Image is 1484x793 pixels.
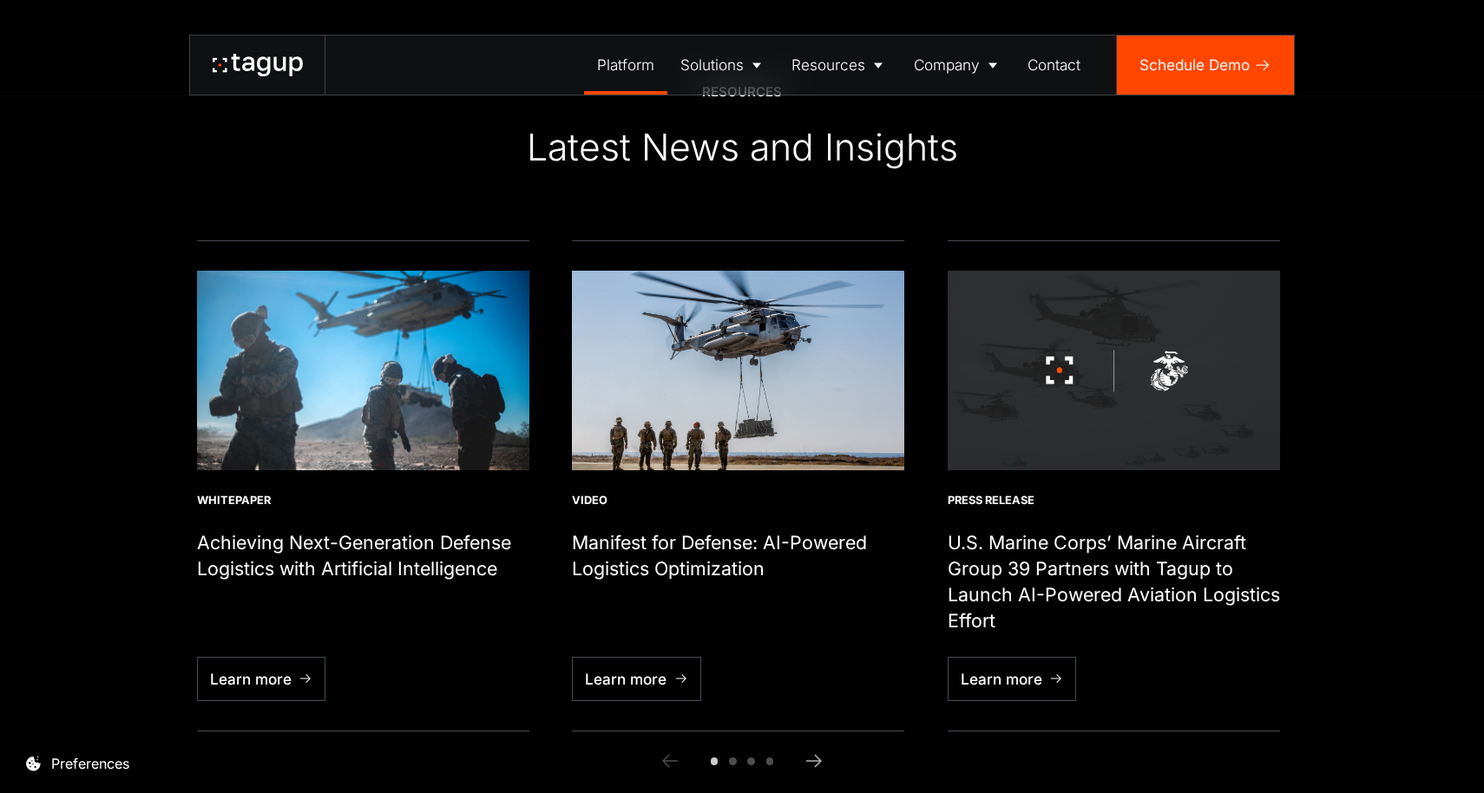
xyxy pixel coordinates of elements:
a: Previous slide [651,743,688,780]
div: 2 / 6 [561,229,916,743]
h1: U.S. Marine Corps’ Marine Aircraft Group 39 Partners with Tagup to Launch AI-Powered Aviation Log... [948,530,1280,634]
div: Learn more [585,668,666,691]
span: Go to slide 4 [766,757,774,765]
a: Schedule Demo [1117,36,1294,95]
h1: Achieving Next-Generation Defense Logistics with Artificial Intelligence [197,530,529,582]
a: Contact [1015,36,1094,95]
span: Go to slide 3 [747,757,755,765]
div: 3 / 6 [936,229,1291,743]
div: Next Slide [814,761,815,762]
div: Resources [791,54,865,76]
a: Company [901,36,1015,95]
div: Press Release [948,493,1280,508]
h1: Manifest for Defense: AI-Powered Logistics Optimization [572,530,904,582]
div: Contact [1028,54,1080,76]
div: Platform [597,54,654,76]
div: Learn more [961,668,1042,691]
div: Latest News and Insights [527,124,958,170]
a: Resources [778,36,901,95]
a: Learn more [572,657,700,701]
div: Whitepaper [197,493,529,508]
a: Platform [584,36,667,95]
a: Learn more [197,657,325,701]
a: Learn more [948,657,1076,701]
span: Go to slide 1 [711,757,719,765]
div: Solutions [680,54,744,76]
div: Video [572,493,904,508]
div: Company [914,54,980,76]
div: Learn more [210,668,292,691]
a: Next slide [796,743,833,780]
img: landing support specialists insert and extract assets in terrain, photo by Sgt. Conner Robbins [197,271,529,470]
a: Solutions [667,36,779,95]
div: 1 / 6 [186,229,541,743]
span: Go to slide 2 [729,757,737,765]
div: Schedule Demo [1139,54,1250,76]
img: U.S. Marine Corps’ Marine Aircraft Group 39 Partners with Tagup to Launch AI-Powered Aviation Log... [948,271,1280,470]
div: Preferences [51,753,129,774]
div: Previous Slide [669,761,670,762]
